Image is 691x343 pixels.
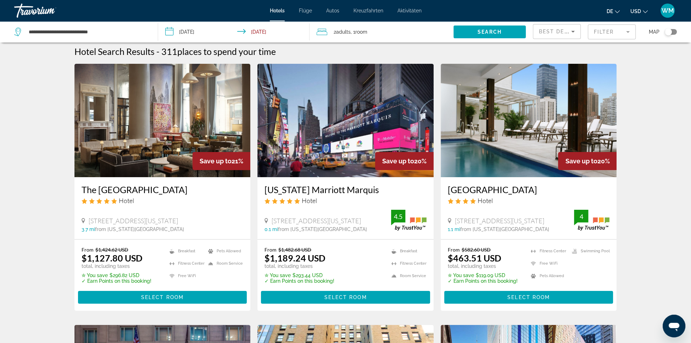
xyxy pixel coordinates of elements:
[539,29,576,34] span: Best Deals
[14,1,85,20] a: Travorium
[607,9,613,14] font: de
[462,247,491,253] del: $582.60 USD
[89,217,178,225] span: [STREET_ADDRESS][US_STATE]
[663,315,685,337] iframe: Schaltfläche zum Öffnen des Messaging-Fensters
[334,27,351,37] span: 2
[448,253,501,263] ins: $463.51 USD
[82,278,151,284] p: ✓ Earn Points on this booking!
[82,247,94,253] span: From
[448,197,610,204] div: 4 star Hotel
[649,27,659,37] span: Map
[355,29,367,35] span: Room
[299,8,312,13] a: Flüge
[95,226,184,232] span: from [US_STATE][GEOGRAPHIC_DATA]
[74,46,155,57] h1: Hotel Search Results
[264,184,427,195] a: [US_STATE] Marriott Marquis
[607,6,620,16] button: Sprache ändern
[448,226,460,232] span: 1.1 mi
[448,272,474,278] span: ✮ You save
[264,272,334,278] p: $293.44 USD
[264,278,334,284] p: ✓ Earn Points on this booking!
[261,293,430,300] a: Select Room
[527,259,568,268] li: Free WiFi
[264,197,427,204] div: 5 star Hotel
[539,27,575,36] mat-select: Sort by
[82,184,244,195] a: The [GEOGRAPHIC_DATA]
[444,291,613,304] button: Select Room
[270,8,285,13] a: Hotels
[574,212,588,221] div: 4
[156,46,160,57] span: -
[448,184,610,195] a: [GEOGRAPHIC_DATA]
[82,197,244,204] div: 5 star Hotel
[375,152,434,170] div: 20%
[264,226,278,232] span: 0.1 mi
[336,29,351,35] span: Adults
[272,217,361,225] span: [STREET_ADDRESS][US_STATE]
[264,263,334,269] p: total, including taxes
[565,157,597,165] span: Save up to
[257,64,434,177] img: Hotel image
[658,3,677,18] button: Benutzermenü
[397,8,422,13] a: Aktivitäten
[166,271,205,280] li: Free WiFi
[351,27,367,37] span: , 1
[574,210,609,231] img: trustyou-badge.svg
[161,46,276,57] h2: 311
[507,294,550,300] span: Select Room
[391,212,405,221] div: 4.5
[568,247,609,255] li: Swimming Pool
[82,226,95,232] span: 3.7 mi
[455,217,544,225] span: [STREET_ADDRESS][US_STATE]
[478,29,502,35] span: Search
[82,272,151,278] p: $296.82 USD
[326,8,339,13] a: Autos
[302,197,317,204] span: Hotel
[324,294,367,300] span: Select Room
[382,157,414,165] span: Save up to
[558,152,617,170] div: 20%
[630,6,648,16] button: Währung ändern
[310,21,453,43] button: Travelers: 2 adults, 0 children
[444,293,613,300] a: Select Room
[193,152,250,170] div: 21%
[141,294,184,300] span: Select Room
[388,259,427,268] li: Fitness Center
[527,271,568,280] li: Pets Allowed
[119,197,134,204] span: Hotel
[74,64,251,177] img: Hotel image
[82,253,143,263] ins: $1,127.80 USD
[278,247,311,253] del: $1,482.68 USD
[264,272,291,278] span: ✮ You save
[278,226,367,232] span: from [US_STATE][GEOGRAPHIC_DATA]
[264,247,277,253] span: From
[264,253,325,263] ins: $1,189.24 USD
[205,247,243,255] li: Pets Allowed
[659,29,677,35] button: Toggle map
[158,21,309,43] button: Check-in date: Dec 17, 2025 Check-out date: Dec 19, 2025
[630,9,641,14] font: USD
[448,247,460,253] span: From
[78,291,247,304] button: Select Room
[448,278,518,284] p: ✓ Earn Points on this booking!
[527,247,568,255] li: Fitness Center
[261,291,430,304] button: Select Room
[662,7,674,14] font: WM
[353,8,383,13] a: Kreuzfahrten
[588,24,636,40] button: Filter
[478,197,493,204] span: Hotel
[441,64,617,177] img: Hotel image
[448,263,518,269] p: total, including taxes
[166,259,205,268] li: Fitness Center
[388,271,427,280] li: Room Service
